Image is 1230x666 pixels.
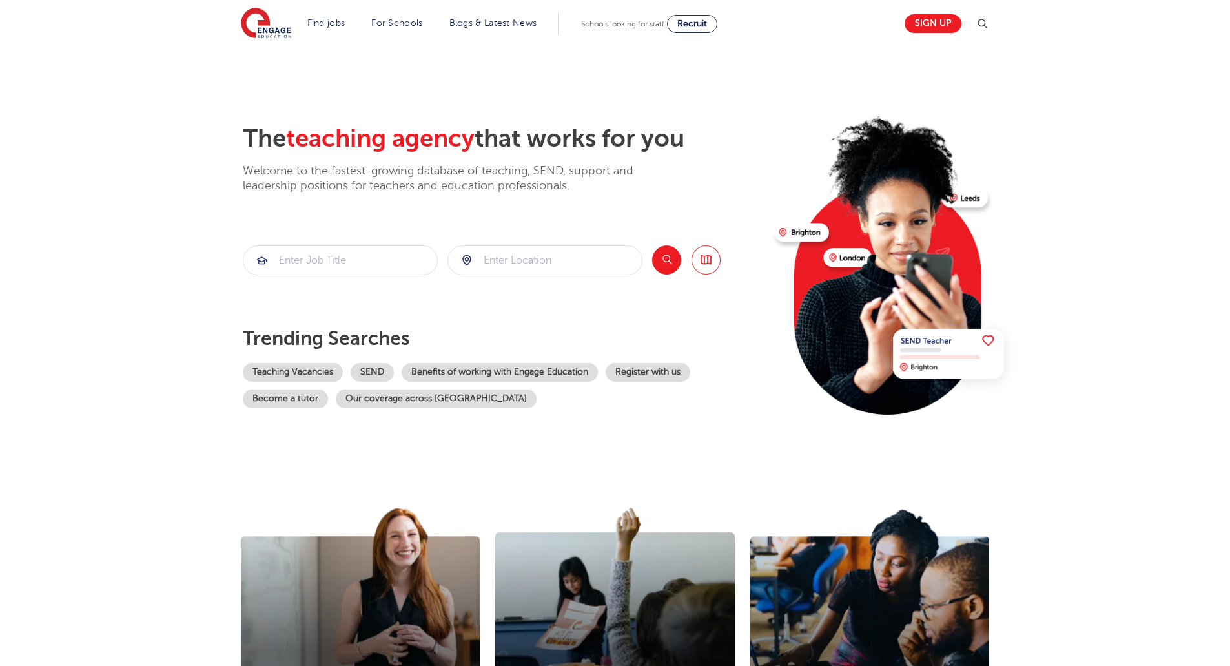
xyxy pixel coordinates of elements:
[286,125,475,152] span: teaching agency
[402,363,598,382] a: Benefits of working with Engage Education
[243,124,764,154] h2: The that works for you
[371,18,422,28] a: For Schools
[606,363,690,382] a: Register with us
[905,14,961,33] a: Sign up
[667,15,717,33] a: Recruit
[448,246,642,275] input: Submit
[243,390,328,408] a: Become a tutor
[677,19,707,28] span: Recruit
[652,245,681,275] button: Search
[243,327,764,350] p: Trending searches
[336,390,537,408] a: Our coverage across [GEOGRAPHIC_DATA]
[307,18,345,28] a: Find jobs
[581,19,664,28] span: Schools looking for staff
[447,245,642,275] div: Submit
[241,8,291,40] img: Engage Education
[351,363,394,382] a: SEND
[243,246,437,275] input: Submit
[243,363,343,382] a: Teaching Vacancies
[449,18,537,28] a: Blogs & Latest News
[243,163,669,194] p: Welcome to the fastest-growing database of teaching, SEND, support and leadership positions for t...
[243,245,438,275] div: Submit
